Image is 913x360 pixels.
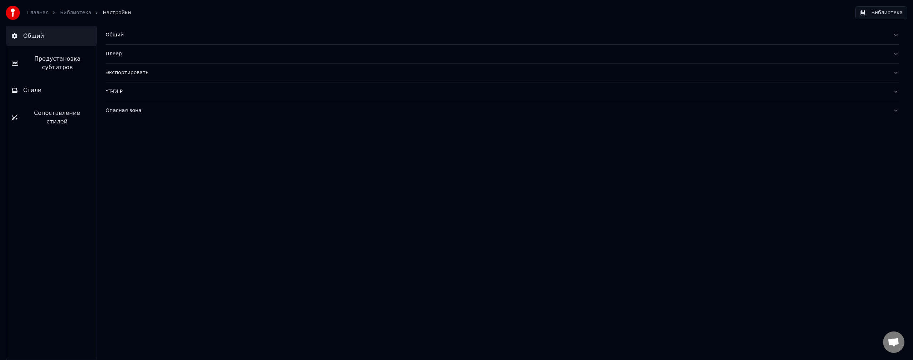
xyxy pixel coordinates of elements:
button: Библиотека [855,6,907,19]
div: Экспортировать [106,69,887,76]
div: Опасная зона [106,107,887,114]
span: Стили [23,86,42,95]
div: Открытый чат [883,331,904,353]
button: Предустановка субтитров [6,49,97,77]
button: Стили [6,80,97,100]
button: Экспортировать [106,64,899,82]
a: Главная [27,9,49,16]
span: Предустановка субтитров [24,55,91,72]
button: Плеер [106,45,899,63]
div: Плеер [106,50,887,57]
span: Общий [23,32,44,40]
button: Опасная зона [106,101,899,120]
a: Библиотека [60,9,91,16]
span: Настройки [103,9,131,16]
nav: breadcrumb [27,9,131,16]
button: Сопоставление стилей [6,103,97,132]
div: Общий [106,31,887,39]
button: Общий [106,26,899,44]
img: youka [6,6,20,20]
div: YT-DLP [106,88,887,95]
button: YT-DLP [106,82,899,101]
span: Сопоставление стилей [23,109,91,126]
button: Общий [6,26,97,46]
